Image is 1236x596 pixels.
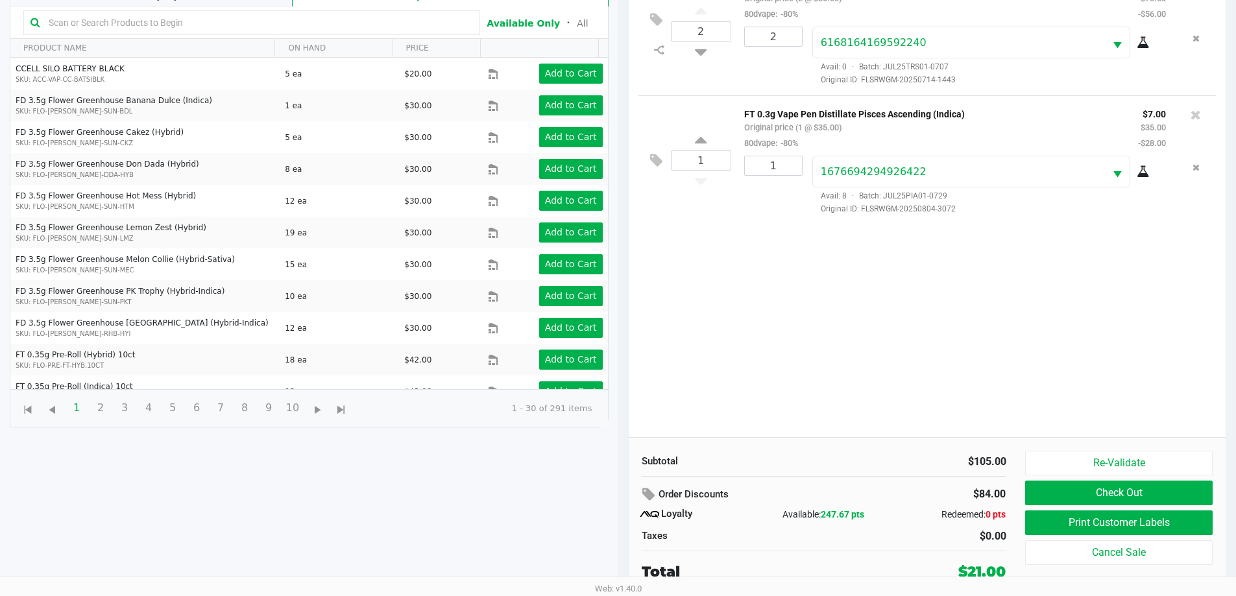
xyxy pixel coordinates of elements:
span: Page 6 [184,396,209,420]
span: Page 4 [136,396,161,420]
p: SKU: ACC-VAP-CC-BATSIBLK [16,75,274,84]
span: $30.00 [404,165,431,174]
span: · [847,191,859,200]
button: Re-Validate [1025,451,1212,475]
div: $0.00 [834,529,1006,544]
p: SKU: FLO-[PERSON_NAME]-SUN-HTM [16,202,274,211]
app-button-loader: Add to Cart [545,132,597,142]
button: Add to Cart [539,381,603,401]
small: -$28.00 [1138,138,1166,148]
span: Page 9 [256,396,281,420]
span: $30.00 [404,324,431,333]
td: 5 ea [279,121,398,153]
small: -$56.00 [1138,9,1166,19]
button: Add to Cart [539,222,603,243]
div: Loyalty [642,507,763,522]
td: 19 ea [279,217,398,248]
button: Add to Cart [539,254,603,274]
span: Page 8 [232,396,257,420]
button: Add to Cart [539,191,603,211]
app-button-loader: Add to Cart [545,386,597,396]
span: Original ID: FLSRWGM-20250804-3072 [812,203,1166,215]
button: Print Customer Labels [1025,510,1212,535]
app-button-loader: Add to Cart [545,195,597,206]
td: FD 3.5g Flower Greenhouse Lemon Zest (Hybrid) [10,217,279,248]
span: 6168164169592240 [821,36,927,49]
td: 12 ea [279,312,398,344]
td: FD 3.5g Flower Greenhouse Don Dada (Hybrid) [10,153,279,185]
span: ᛫ [560,17,577,29]
div: $21.00 [958,561,1006,582]
td: 8 ea [279,153,398,185]
td: FT 0.35g Pre-Roll (Hybrid) 10ct [10,344,279,375]
td: CCELL SILO BATTERY BLACK [10,58,279,89]
button: Select [1105,156,1130,187]
button: Add to Cart [539,64,603,84]
span: Go to the previous page [40,395,64,420]
span: Go to the first page [20,402,36,418]
button: Add to Cart [539,318,603,338]
div: $84.00 [897,483,1006,505]
small: Original price (1 @ $35.00) [744,123,842,132]
span: $30.00 [404,228,431,237]
div: Data table [10,39,608,389]
td: 18 ea [279,375,398,407]
span: Go to the next page [309,402,326,418]
span: Page 3 [112,396,137,420]
app-button-loader: Add to Cart [545,68,597,78]
small: 80dvape: [744,138,798,148]
span: $30.00 [404,197,431,206]
span: $30.00 [404,133,431,142]
td: 12 ea [279,185,398,217]
app-button-loader: Add to Cart [545,100,597,110]
span: -80% [777,138,798,148]
button: Add to Cart [539,127,603,147]
p: SKU: FLO-[PERSON_NAME]-RHB-HYI [16,329,274,339]
span: $42.00 [404,387,431,396]
span: Web: v1.40.0 [595,584,642,593]
span: Avail: 0 Batch: JUL25TRS01-0707 [812,62,949,71]
td: FD 3.5g Flower Greenhouse Melon Collie (Hybrid-Sativa) [10,248,279,280]
button: Add to Cart [539,95,603,115]
span: $30.00 [404,101,431,110]
span: $30.00 [404,292,431,301]
span: Page 2 [88,396,113,420]
td: FD 3.5g Flower Greenhouse Hot Mess (Hybrid) [10,185,279,217]
span: Go to the last page [333,402,350,418]
td: FD 3.5g Flower Greenhouse PK Trophy (Hybrid-Indica) [10,280,279,312]
td: 15 ea [279,248,398,280]
app-button-loader: Add to Cart [545,354,597,364]
app-button-loader: Add to Cart [545,227,597,237]
input: Scan or Search Products to Begin [43,13,473,32]
app-button-loader: Add to Cart [545,291,597,301]
p: $7.00 [1138,106,1166,119]
small: $35.00 [1141,123,1166,132]
td: FD 3.5g Flower Greenhouse Cakez (Hybrid) [10,121,279,153]
span: 1676694294926422 [821,165,927,178]
p: SKU: FLO-[PERSON_NAME]-DDA-HYB [16,170,274,180]
span: 247.67 pts [821,509,864,519]
span: -80% [777,9,798,19]
div: Redeemed: [884,508,1006,521]
span: Original ID: FLSRWGM-20250714-1443 [812,74,1166,86]
div: Available: [763,508,884,521]
span: Go to the previous page [44,402,60,418]
div: Taxes [642,529,814,543]
span: Page 7 [208,396,233,420]
span: Go to the next page [305,395,330,420]
span: Go to the last page [329,395,354,420]
button: Check Out [1025,481,1212,505]
span: Go to the first page [16,395,40,420]
div: Order Discounts [642,483,879,507]
p: SKU: FLO-[PERSON_NAME]-SUN-PKT [16,297,274,307]
td: 10 ea [279,280,398,312]
span: Avail: 8 Batch: JUL25PIA01-0729 [812,191,947,200]
span: $42.00 [404,355,431,364]
td: 18 ea [279,344,398,375]
td: 5 ea [279,58,398,89]
th: ON HAND [274,39,392,58]
app-button-loader: Add to Cart [545,259,597,269]
button: All [577,17,588,30]
p: SKU: FLO-PRE-FT-HYB.10CT [16,361,274,370]
p: SKU: FLO-[PERSON_NAME]-SUN-BDL [16,106,274,116]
